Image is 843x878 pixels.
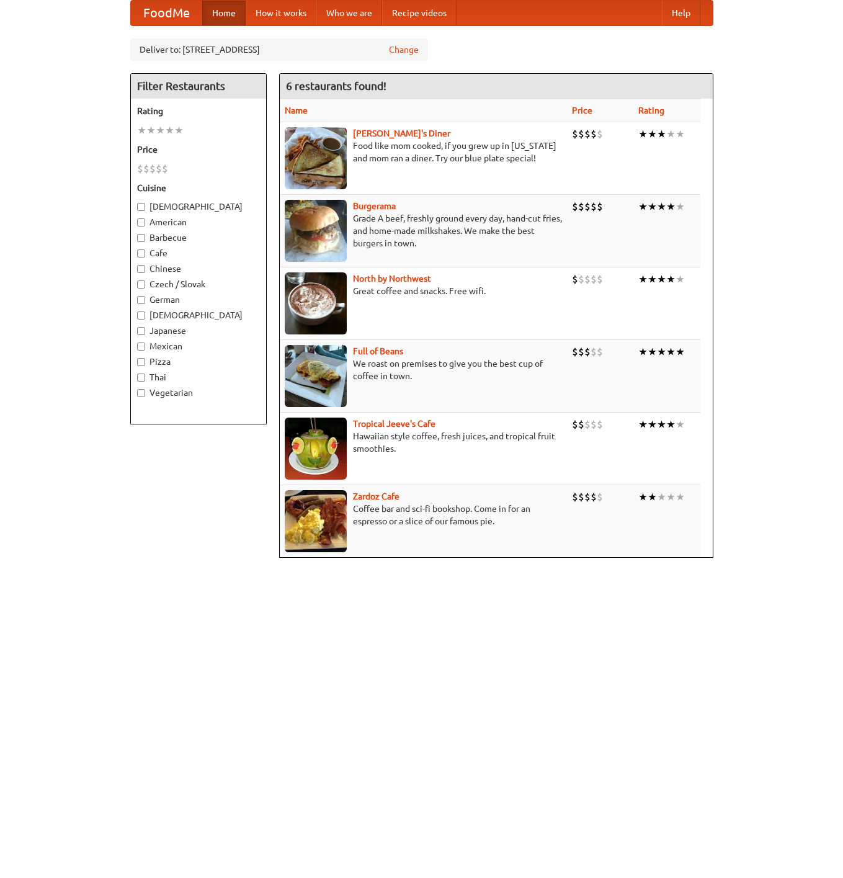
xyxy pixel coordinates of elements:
[591,418,597,431] li: $
[137,340,260,352] label: Mexican
[657,418,666,431] li: ★
[137,182,260,194] h5: Cuisine
[137,389,145,397] input: Vegetarian
[353,346,403,356] a: Full of Beans
[285,212,562,249] p: Grade A beef, freshly ground every day, hand-cut fries, and home-made milkshakes. We make the bes...
[572,105,592,115] a: Price
[676,418,685,431] li: ★
[130,38,428,61] div: Deliver to: [STREET_ADDRESS]
[137,234,145,242] input: Barbecue
[648,490,657,504] li: ★
[676,200,685,213] li: ★
[676,272,685,286] li: ★
[657,127,666,141] li: ★
[597,127,603,141] li: $
[137,293,260,306] label: German
[648,200,657,213] li: ★
[137,278,260,290] label: Czech / Slovak
[246,1,316,25] a: How it works
[578,345,584,359] li: $
[202,1,246,25] a: Home
[137,162,143,176] li: $
[666,272,676,286] li: ★
[591,490,597,504] li: $
[676,490,685,504] li: ★
[572,200,578,213] li: $
[285,105,308,115] a: Name
[648,418,657,431] li: ★
[137,356,260,368] label: Pizza
[137,371,260,383] label: Thai
[137,280,145,289] input: Czech / Slovak
[572,272,578,286] li: $
[638,127,648,141] li: ★
[584,272,591,286] li: $
[353,491,399,501] b: Zardoz Cafe
[638,490,648,504] li: ★
[353,201,396,211] a: Burgerama
[156,123,165,137] li: ★
[584,345,591,359] li: $
[156,162,162,176] li: $
[162,162,168,176] li: $
[648,272,657,286] li: ★
[597,272,603,286] li: $
[137,311,145,320] input: [DEMOGRAPHIC_DATA]
[638,105,664,115] a: Rating
[285,357,562,382] p: We roast on premises to give you the best cup of coffee in town.
[638,272,648,286] li: ★
[137,200,260,213] label: [DEMOGRAPHIC_DATA]
[578,127,584,141] li: $
[137,203,145,211] input: [DEMOGRAPHIC_DATA]
[638,418,648,431] li: ★
[578,490,584,504] li: $
[666,200,676,213] li: ★
[131,1,202,25] a: FoodMe
[657,200,666,213] li: ★
[657,345,666,359] li: ★
[285,345,347,407] img: beans.jpg
[662,1,700,25] a: Help
[591,345,597,359] li: $
[137,309,260,321] label: [DEMOGRAPHIC_DATA]
[146,123,156,137] li: ★
[597,345,603,359] li: $
[137,143,260,156] h5: Price
[285,503,562,527] p: Coffee bar and sci-fi bookshop. Come in for an espresso or a slice of our famous pie.
[353,274,431,284] b: North by Northwest
[648,345,657,359] li: ★
[353,419,435,429] a: Tropical Jeeve's Cafe
[137,325,260,337] label: Japanese
[591,272,597,286] li: $
[666,490,676,504] li: ★
[137,296,145,304] input: German
[137,249,145,258] input: Cafe
[174,123,184,137] li: ★
[137,262,260,275] label: Chinese
[597,418,603,431] li: $
[638,200,648,213] li: ★
[285,200,347,262] img: burgerama.jpg
[666,418,676,431] li: ★
[149,162,156,176] li: $
[572,345,578,359] li: $
[286,80,386,92] ng-pluralize: 6 restaurants found!
[584,200,591,213] li: $
[137,387,260,399] label: Vegetarian
[638,345,648,359] li: ★
[137,247,260,259] label: Cafe
[285,272,347,334] img: north.jpg
[676,127,685,141] li: ★
[389,43,419,56] a: Change
[285,140,562,164] p: Food like mom cooked, if you grew up in [US_STATE] and mom ran a diner. Try our blue plate special!
[572,418,578,431] li: $
[657,272,666,286] li: ★
[137,105,260,117] h5: Rating
[657,490,666,504] li: ★
[143,162,149,176] li: $
[572,127,578,141] li: $
[131,74,266,99] h4: Filter Restaurants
